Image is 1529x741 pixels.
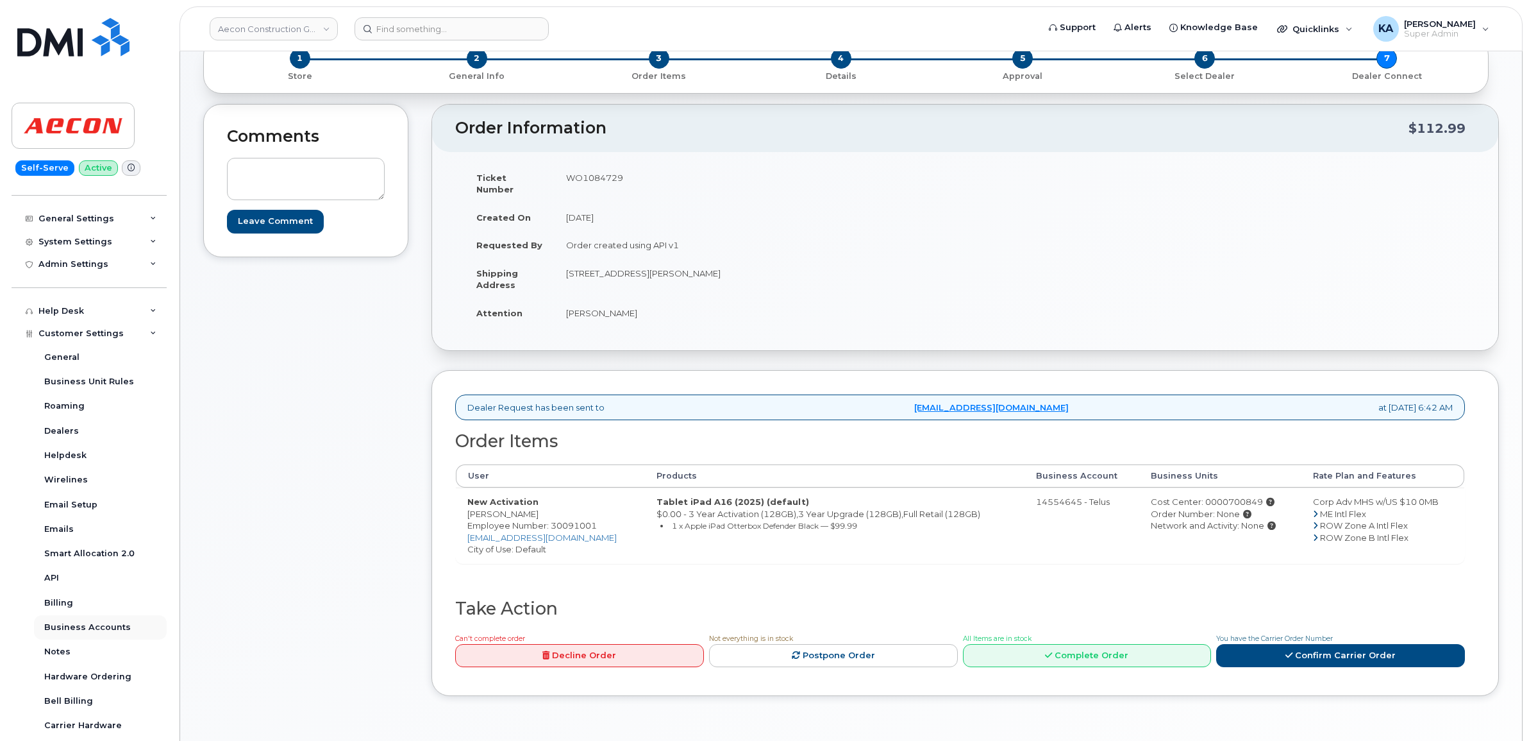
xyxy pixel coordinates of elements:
span: All Items are in stock [963,635,1032,643]
a: 1 Store [214,69,386,82]
a: Confirm Carrier Order [1216,644,1465,668]
a: 4 Details [750,69,932,82]
p: Approval [937,71,1108,82]
h2: Order Items [455,432,1465,451]
td: [STREET_ADDRESS][PERSON_NAME] [555,259,956,299]
span: Employee Number: 30091001 [467,520,597,531]
a: Aecon Construction Group Inc [210,17,338,40]
div: Order Number: None [1151,508,1290,520]
td: [DATE] [555,203,956,232]
td: WO1084729 [555,164,956,203]
td: Corp Adv MHS w/US $10 0MB [1301,488,1464,563]
div: Quicklinks [1268,16,1362,42]
span: ME Intl Flex [1320,509,1366,519]
input: Leave Comment [227,210,324,234]
a: 5 Approval [932,69,1114,82]
a: Decline Order [455,644,704,668]
td: [PERSON_NAME] [555,299,956,327]
th: Business Account [1024,464,1139,488]
p: Order Items [573,71,745,82]
span: 3 [649,48,669,69]
h2: Comments [227,128,385,146]
a: [EMAIL_ADDRESS][DOMAIN_NAME] [914,402,1069,414]
td: Order created using API v1 [555,231,956,259]
h2: Take Action [455,599,1465,618]
a: Postpone Order [709,644,958,668]
p: Details [755,71,927,82]
td: [PERSON_NAME] City of Use: Default [456,488,645,563]
p: Select Dealer [1119,71,1291,82]
div: Network and Activity: None [1151,520,1290,532]
td: $0.00 - 3 Year Activation (128GB),3 Year Upgrade (128GB),Full Retail (128GB) [645,488,1025,563]
p: General Info [391,71,563,82]
th: Business Units [1139,464,1301,488]
a: Alerts [1105,15,1160,40]
span: KA [1378,21,1393,37]
h2: Order Information [455,119,1408,137]
span: Can't complete order [455,635,525,643]
div: Cost Center: 0000700849 [1151,496,1290,508]
a: Support [1040,15,1105,40]
strong: Shipping Address [476,268,518,291]
span: Knowledge Base [1180,21,1258,34]
strong: Requested By [476,240,542,250]
strong: Ticket Number [476,173,514,195]
p: Store [219,71,381,82]
span: 6 [1194,48,1215,69]
a: 3 Order Items [568,69,750,82]
a: 6 Select Dealer [1114,69,1296,82]
span: 1 [290,48,310,69]
span: 2 [467,48,487,69]
input: Find something... [355,17,549,40]
span: Not everything is in stock [709,635,793,643]
span: Quicklinks [1292,24,1339,34]
a: 2 General Info [386,69,568,82]
div: Dealer Request has been sent to at [DATE] 6:42 AM [455,395,1465,421]
span: You have the Carrier Order Number [1216,635,1333,643]
th: Products [645,464,1025,488]
div: Karla Adams [1364,16,1498,42]
span: Alerts [1124,21,1151,34]
a: Complete Order [963,644,1212,668]
a: Knowledge Base [1160,15,1267,40]
div: $112.99 [1408,116,1466,141]
small: 1 x Apple iPad Otterbox Defender Black — $99.99 [672,521,857,531]
span: Super Admin [1404,29,1476,39]
span: ROW Zone B Intl Flex [1320,532,1408,543]
span: ROW Zone A Intl Flex [1320,520,1408,531]
span: [PERSON_NAME] [1404,19,1476,29]
th: User [456,464,645,488]
th: Rate Plan and Features [1301,464,1464,488]
td: 14554645 - Telus [1024,488,1139,563]
span: 5 [1012,48,1033,69]
strong: Created On [476,212,531,223]
strong: New Activation [467,497,539,507]
span: Support [1060,21,1096,34]
span: 4 [831,48,851,69]
a: [EMAIL_ADDRESS][DOMAIN_NAME] [467,532,617,543]
strong: Tablet iPad A16 (2025) (default) [656,497,809,507]
strong: Attention [476,308,522,318]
